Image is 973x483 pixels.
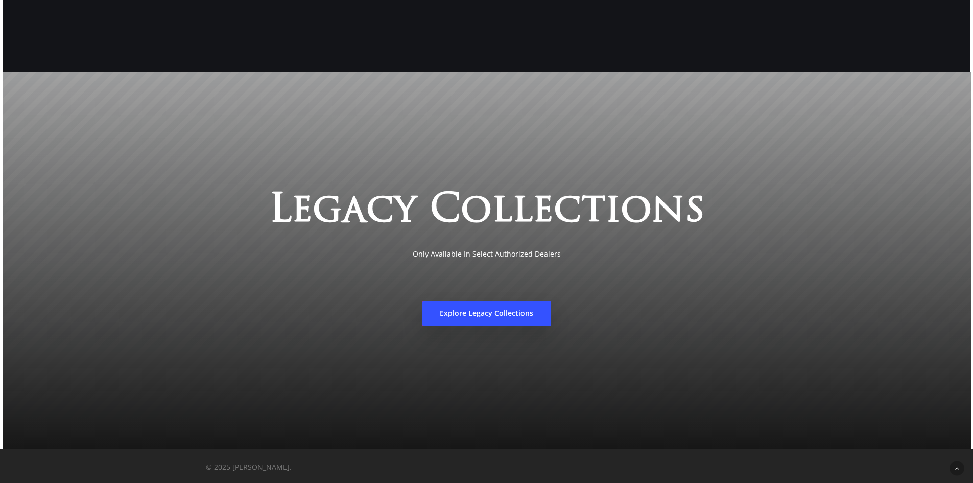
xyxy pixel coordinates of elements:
[533,189,554,235] span: e
[440,308,533,318] span: Explore Legacy Collections
[605,189,621,235] span: i
[366,189,394,235] span: c
[269,189,292,235] span: L
[492,189,512,235] span: l
[342,189,366,235] span: a
[422,301,551,326] a: Explore Legacy Collections
[652,189,684,235] span: n
[100,247,873,261] p: Only Available In Select Authorized Dealers
[581,189,605,235] span: t
[206,462,434,473] p: © 2025 [PERSON_NAME].
[621,189,652,235] span: o
[684,189,705,235] span: s
[512,189,533,235] span: l
[313,189,342,235] span: g
[100,189,873,235] h3: Legacy Collections
[554,189,581,235] span: c
[430,189,461,235] span: C
[394,189,417,235] span: y
[950,461,964,476] a: Back to top
[461,189,492,235] span: o
[292,189,313,235] span: e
